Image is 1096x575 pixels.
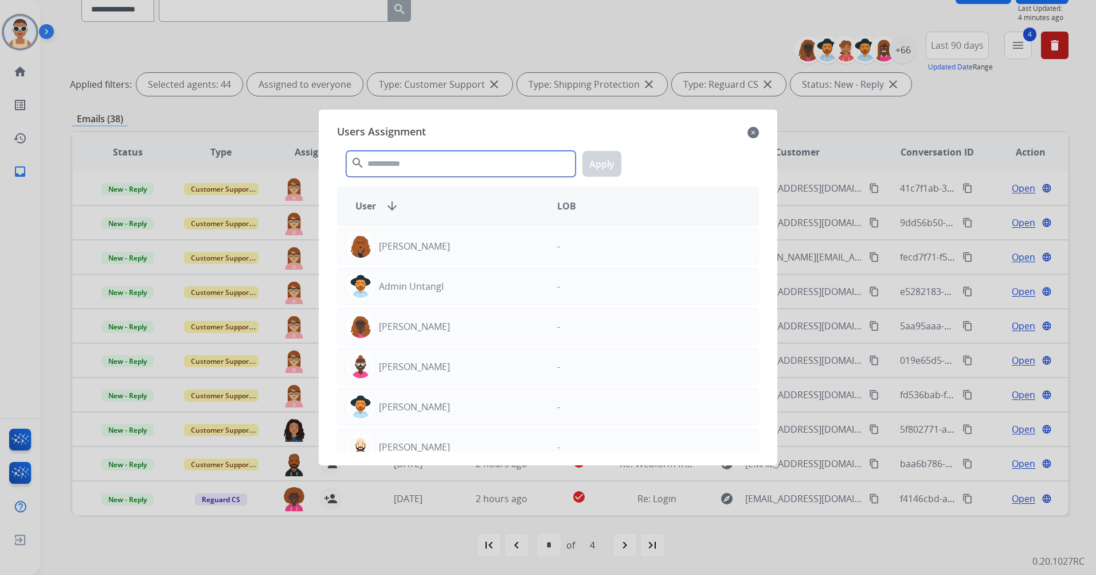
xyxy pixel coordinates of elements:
[379,320,450,333] p: [PERSON_NAME]
[379,279,444,293] p: Admin Untangl
[351,156,365,170] mat-icon: search
[557,279,560,293] p: -
[557,440,560,454] p: -
[346,199,548,213] div: User
[379,400,450,414] p: [PERSON_NAME]
[379,360,450,374] p: [PERSON_NAME]
[385,199,399,213] mat-icon: arrow_downward
[557,320,560,333] p: -
[557,360,560,374] p: -
[747,126,759,139] mat-icon: close
[337,123,426,142] span: Users Assignment
[557,199,576,213] span: LOB
[557,239,560,253] p: -
[582,151,621,177] button: Apply
[379,440,450,454] p: [PERSON_NAME]
[557,400,560,414] p: -
[379,239,450,253] p: [PERSON_NAME]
